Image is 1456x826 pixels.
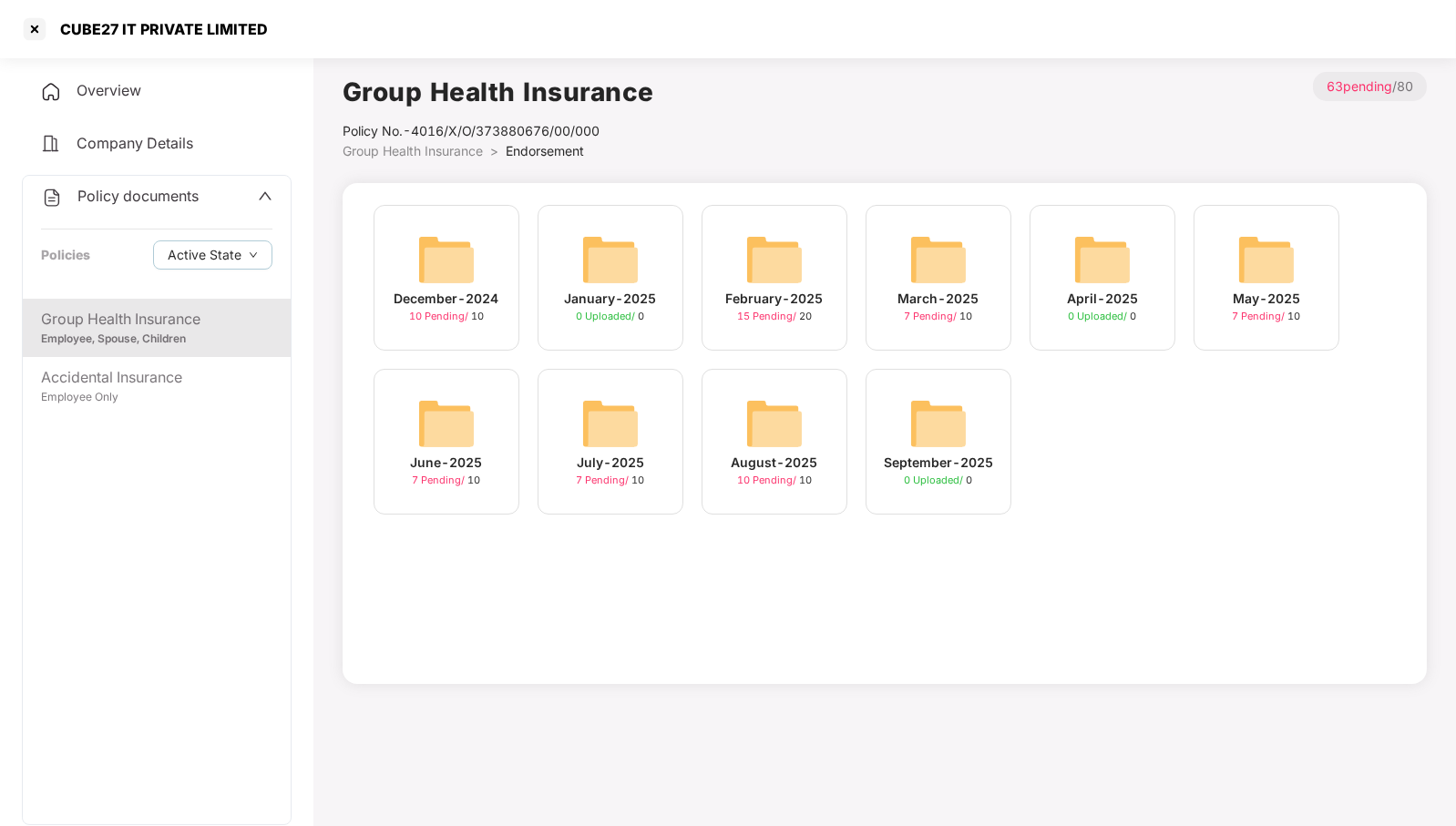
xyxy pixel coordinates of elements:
div: 10 [409,309,484,324]
span: 7 Pending / [1233,310,1288,322]
div: March-2025 [898,289,979,309]
div: 10 [905,309,973,324]
img: svg+xml;base64,PHN2ZyB4bWxucz0iaHR0cDovL3d3dy53My5vcmcvMjAwMC9zdmciIHdpZHRoPSIyNCIgaGVpZ2h0PSIyNC... [41,187,63,209]
div: January-2025 [565,289,657,309]
div: Policy No.- 4016/X/O/373880676/00/000 [343,121,654,141]
span: 7 Pending / [905,310,960,322]
div: 0 [905,473,973,488]
div: July-2025 [577,453,644,473]
div: 10 [737,473,812,488]
img: svg+xml;base64,PHN2ZyB4bWxucz0iaHR0cDovL3d3dy53My5vcmcvMjAwMC9zdmciIHdpZHRoPSIyNCIgaGVpZ2h0PSIyNC... [40,81,62,103]
img: svg+xml;base64,PHN2ZyB4bWxucz0iaHR0cDovL3d3dy53My5vcmcvMjAwMC9zdmciIHdpZHRoPSI2NCIgaGVpZ2h0PSI2NC... [1237,230,1296,289]
h1: Group Health Insurance [343,72,654,112]
span: Company Details [77,134,193,152]
div: May-2025 [1233,289,1300,309]
span: up [258,189,272,203]
img: svg+xml;base64,PHN2ZyB4bWxucz0iaHR0cDovL3d3dy53My5vcmcvMjAwMC9zdmciIHdpZHRoPSI2NCIgaGVpZ2h0PSI2NC... [417,230,476,289]
img: svg+xml;base64,PHN2ZyB4bWxucz0iaHR0cDovL3d3dy53My5vcmcvMjAwMC9zdmciIHdpZHRoPSI2NCIgaGVpZ2h0PSI2NC... [909,394,968,453]
div: 10 [413,473,481,488]
span: 15 Pending / [737,310,799,322]
span: Endorsement [506,143,584,158]
span: Policy documents [77,187,199,205]
span: Active State [168,245,241,265]
div: September-2025 [884,453,993,473]
div: Accidental Insurance [41,366,272,389]
span: Overview [77,81,141,99]
button: Active Statedown [153,240,272,270]
span: 7 Pending / [577,474,632,486]
div: Policies [41,245,90,265]
img: svg+xml;base64,PHN2ZyB4bWxucz0iaHR0cDovL3d3dy53My5vcmcvMjAwMC9zdmciIHdpZHRoPSI2NCIgaGVpZ2h0PSI2NC... [581,394,640,453]
div: 0 [1069,309,1137,324]
div: Group Health Insurance [41,308,272,331]
div: December-2024 [395,289,499,309]
div: Employee Only [41,389,272,406]
div: Employee, Spouse, Children [41,331,272,348]
div: February-2025 [726,289,824,309]
div: April-2025 [1067,289,1138,309]
span: down [249,250,258,260]
div: CUBE27 IT PRIVATE LIMITED [49,20,268,38]
div: 0 [577,309,645,324]
img: svg+xml;base64,PHN2ZyB4bWxucz0iaHR0cDovL3d3dy53My5vcmcvMjAwMC9zdmciIHdpZHRoPSI2NCIgaGVpZ2h0PSI2NC... [1073,230,1132,289]
img: svg+xml;base64,PHN2ZyB4bWxucz0iaHR0cDovL3d3dy53My5vcmcvMjAwMC9zdmciIHdpZHRoPSIyNCIgaGVpZ2h0PSIyNC... [40,133,62,155]
div: August-2025 [732,453,818,473]
div: June-2025 [411,453,483,473]
div: 10 [1233,309,1301,324]
span: 10 Pending / [737,474,799,486]
img: svg+xml;base64,PHN2ZyB4bWxucz0iaHR0cDovL3d3dy53My5vcmcvMjAwMC9zdmciIHdpZHRoPSI2NCIgaGVpZ2h0PSI2NC... [745,394,804,453]
div: 10 [577,473,645,488]
span: 0 Uploaded / [905,474,967,486]
span: Group Health Insurance [343,143,483,158]
span: 7 Pending / [413,474,468,486]
div: 20 [737,309,812,324]
span: 0 Uploaded / [577,310,639,322]
span: 10 Pending / [409,310,471,322]
span: 0 Uploaded / [1069,310,1131,322]
img: svg+xml;base64,PHN2ZyB4bWxucz0iaHR0cDovL3d3dy53My5vcmcvMjAwMC9zdmciIHdpZHRoPSI2NCIgaGVpZ2h0PSI2NC... [581,230,640,289]
span: 63 pending [1327,78,1392,94]
p: / 80 [1313,72,1427,101]
img: svg+xml;base64,PHN2ZyB4bWxucz0iaHR0cDovL3d3dy53My5vcmcvMjAwMC9zdmciIHdpZHRoPSI2NCIgaGVpZ2h0PSI2NC... [745,230,804,289]
img: svg+xml;base64,PHN2ZyB4bWxucz0iaHR0cDovL3d3dy53My5vcmcvMjAwMC9zdmciIHdpZHRoPSI2NCIgaGVpZ2h0PSI2NC... [417,394,476,453]
span: > [490,143,498,158]
img: svg+xml;base64,PHN2ZyB4bWxucz0iaHR0cDovL3d3dy53My5vcmcvMjAwMC9zdmciIHdpZHRoPSI2NCIgaGVpZ2h0PSI2NC... [909,230,968,289]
